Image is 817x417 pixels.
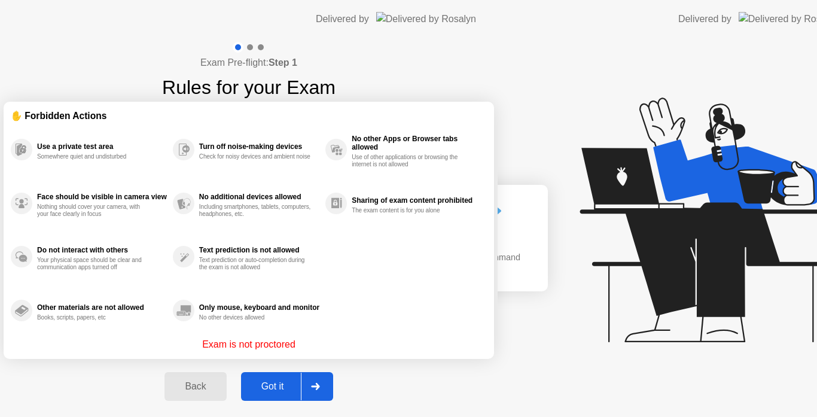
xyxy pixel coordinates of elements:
p: Exam is not proctored [202,337,295,352]
div: Nothing should cover your camera, with your face clearly in focus [37,203,150,218]
div: Your physical space should be clear and communication apps turned off [37,257,150,271]
h1: Rules for your Exam [162,73,336,102]
div: Delivered by [678,12,731,26]
div: Books, scripts, papers, etc [37,314,150,321]
div: Including smartphones, tablets, computers, headphones, etc. [199,203,312,218]
div: ✋ Forbidden Actions [11,109,487,123]
div: Got it [245,381,301,392]
div: Text prediction is not allowed [199,246,319,254]
div: Sharing of exam content prohibited [352,196,481,205]
img: Delivered by Rosalyn [376,12,476,26]
button: Got it [241,372,333,401]
b: Step 1 [269,57,297,68]
div: No other devices allowed [199,314,312,321]
div: Text prediction or auto-completion during the exam is not allowed [199,257,312,271]
div: Use of other applications or browsing the internet is not allowed [352,154,465,168]
div: Use a private test area [37,142,167,151]
div: Do not interact with others [37,246,167,254]
div: Somewhere quiet and undisturbed [37,153,150,160]
div: Face should be visible in camera view [37,193,167,201]
div: The exam content is for you alone [352,207,465,214]
button: Back [164,372,226,401]
h4: Exam Pre-flight: [200,56,297,70]
div: Back [168,381,222,392]
div: Turn off noise-making devices [199,142,319,151]
div: Other materials are not allowed [37,303,167,312]
div: Check for noisy devices and ambient noise [199,153,312,160]
div: Delivered by [316,12,369,26]
div: No additional devices allowed [199,193,319,201]
div: No other Apps or Browser tabs allowed [352,135,481,151]
div: Only mouse, keyboard and monitor [199,303,319,312]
